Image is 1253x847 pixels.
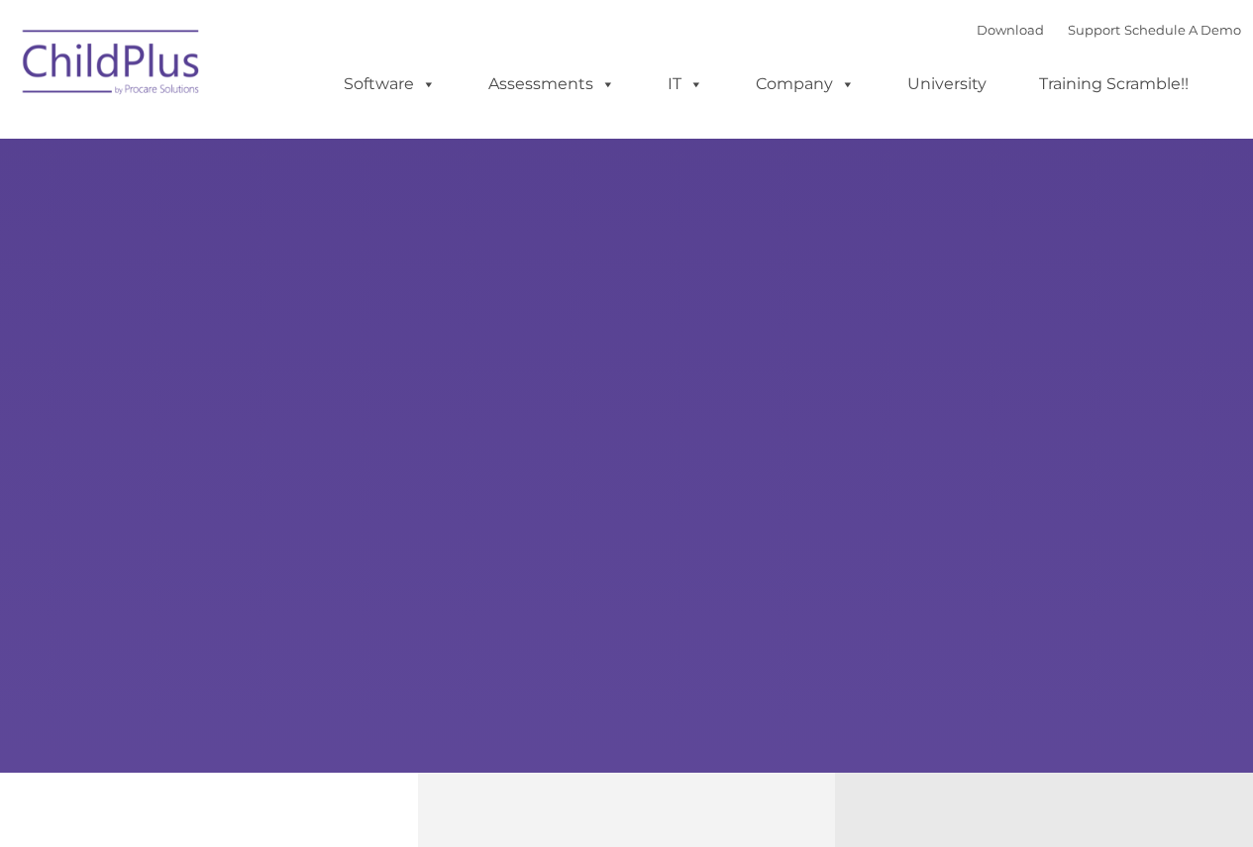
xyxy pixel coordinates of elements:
[648,64,723,104] a: IT
[13,16,211,115] img: ChildPlus by Procare Solutions
[1124,22,1241,38] a: Schedule A Demo
[736,64,875,104] a: Company
[977,22,1044,38] a: Download
[469,64,635,104] a: Assessments
[324,64,456,104] a: Software
[977,22,1241,38] font: |
[1068,22,1120,38] a: Support
[888,64,1006,104] a: University
[1019,64,1208,104] a: Training Scramble!!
